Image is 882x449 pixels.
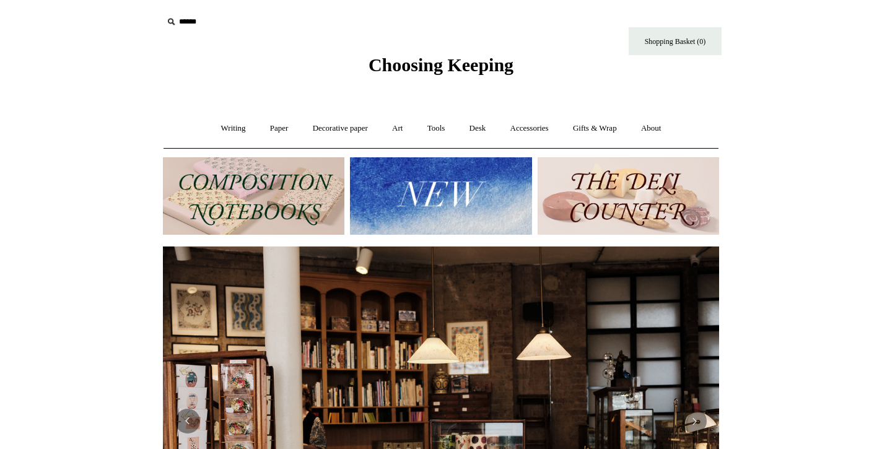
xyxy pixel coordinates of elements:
[381,112,414,145] a: Art
[458,112,497,145] a: Desk
[562,112,628,145] a: Gifts & Wrap
[538,157,719,235] img: The Deli Counter
[302,112,379,145] a: Decorative paper
[629,27,722,55] a: Shopping Basket (0)
[630,112,673,145] a: About
[499,112,560,145] a: Accessories
[350,157,531,235] img: New.jpg__PID:f73bdf93-380a-4a35-bcfe-7823039498e1
[369,54,513,75] span: Choosing Keeping
[210,112,257,145] a: Writing
[259,112,300,145] a: Paper
[369,64,513,73] a: Choosing Keeping
[682,409,707,434] button: Next
[175,409,200,434] button: Previous
[163,157,344,235] img: 202302 Composition ledgers.jpg__PID:69722ee6-fa44-49dd-a067-31375e5d54ec
[416,112,456,145] a: Tools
